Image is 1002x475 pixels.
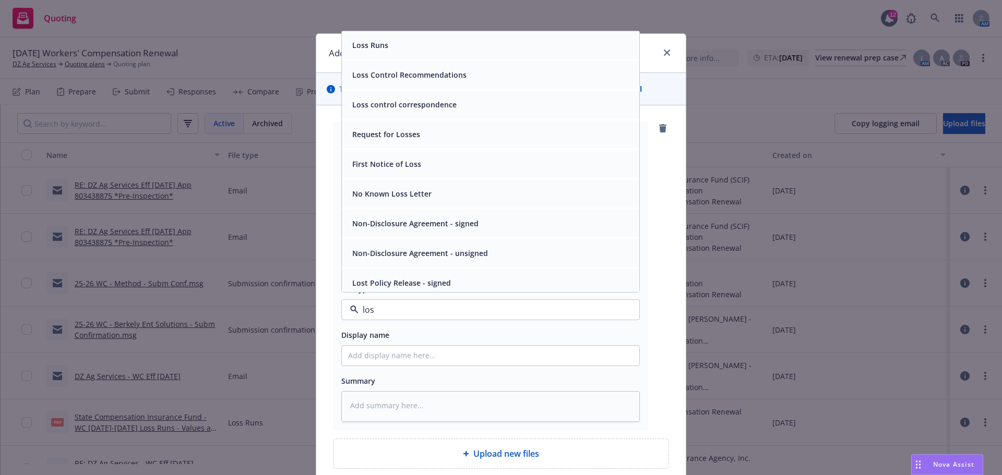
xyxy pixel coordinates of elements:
div: Upload new files [333,439,669,469]
button: No Known Loss Letter [352,188,432,199]
a: remove [657,122,669,135]
h1: Add files [329,46,364,60]
button: Loss control correspondence [352,99,457,110]
span: File type* [341,284,376,294]
span: Nova Assist [933,460,974,469]
span: The uploaded files will be associated with [339,83,642,94]
span: Display name [341,330,389,340]
button: Nova Assist [911,454,983,475]
span: Upload new files [473,447,539,460]
input: Filter by keyword [359,303,618,316]
button: Request for Losses [352,129,420,140]
button: Lost Policy Release - signed [352,277,451,288]
button: Loss Runs [352,40,388,51]
button: Non-Disclosure Agreement - unsigned [352,248,488,259]
input: Add display name here... [342,346,639,366]
button: Non-Disclosure Agreement - signed [352,218,479,229]
div: Drag to move [912,455,925,474]
a: close [661,46,673,59]
button: First Notice of Loss [352,159,421,169]
button: Loss Control Recommendations [352,69,467,80]
span: Summary [341,376,375,386]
